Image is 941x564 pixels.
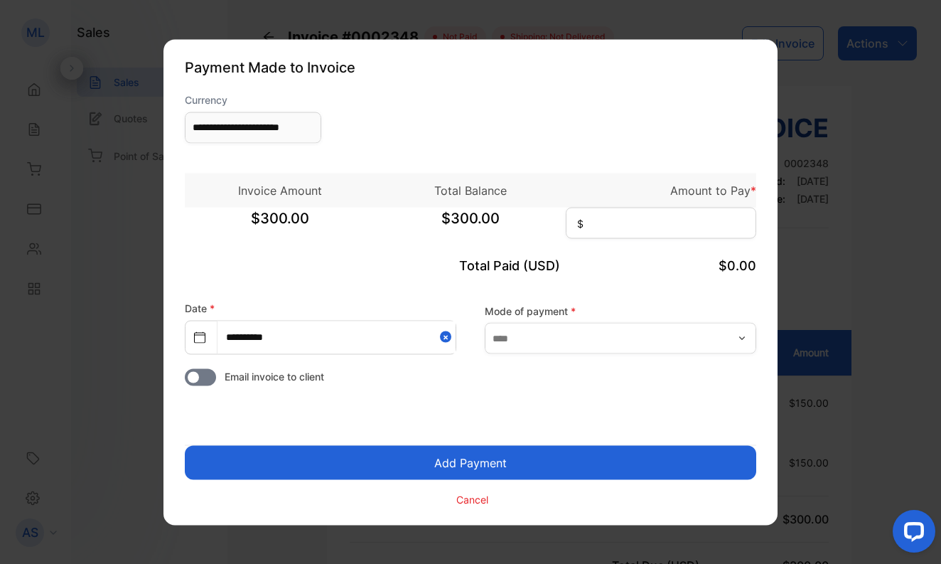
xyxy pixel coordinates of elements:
[719,257,756,272] span: $0.00
[185,445,756,479] button: Add Payment
[185,56,756,78] p: Payment Made to Invoice
[440,321,456,353] button: Close
[456,492,488,507] p: Cancel
[185,302,215,314] label: Date
[577,216,584,230] span: $
[185,207,375,243] span: $300.00
[485,304,756,319] label: Mode of payment
[375,207,566,243] span: $300.00
[566,181,756,198] p: Amount to Pay
[881,504,941,564] iframe: LiveChat chat widget
[185,181,375,198] p: Invoice Amount
[185,92,321,107] label: Currency
[225,368,324,383] span: Email invoice to client
[375,181,566,198] p: Total Balance
[375,255,566,275] p: Total Paid (USD)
